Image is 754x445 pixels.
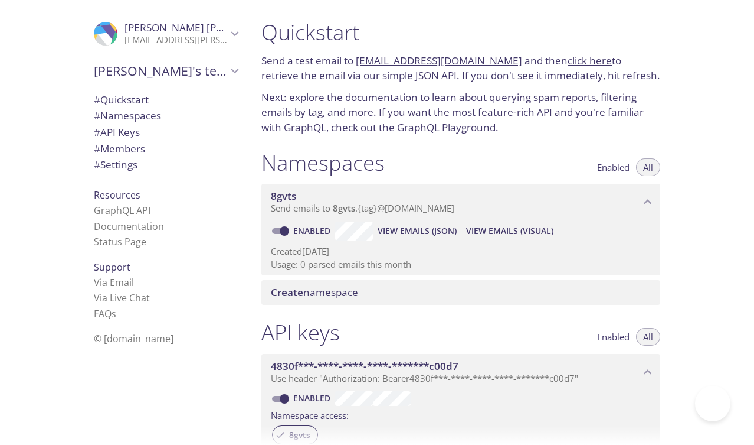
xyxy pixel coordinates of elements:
[271,202,454,214] span: Send emails to . {tag} @[DOMAIN_NAME]
[94,158,137,171] span: Settings
[373,222,461,241] button: View Emails (JSON)
[94,125,140,139] span: API Keys
[84,56,247,86] div: Jose's team
[466,224,553,238] span: View Emails (Visual)
[84,157,247,173] div: Team Settings
[94,93,149,106] span: Quickstart
[94,276,134,289] a: Via Email
[84,14,247,53] div: Jose Garcia
[333,202,355,214] span: 8gvts
[261,319,340,346] h1: API keys
[261,184,660,220] div: 8gvts namespace
[590,328,637,346] button: Enabled
[261,19,660,46] h1: Quickstart
[84,108,247,124] div: Namespaces
[94,158,100,171] span: #
[271,285,358,299] span: namespace
[590,158,637,176] button: Enabled
[94,204,150,217] a: GraphQL API
[94,235,146,248] a: Status Page
[124,21,286,34] span: [PERSON_NAME] [PERSON_NAME]
[84,92,247,108] div: Quickstart
[261,90,660,135] p: Next: explore the to learn about querying spam reports, filtering emails by tag, and more. If you...
[271,189,296,203] span: 8gvts
[94,332,173,345] span: © [DOMAIN_NAME]
[636,328,660,346] button: All
[356,54,522,67] a: [EMAIL_ADDRESS][DOMAIN_NAME]
[378,224,457,238] span: View Emails (JSON)
[695,386,730,421] iframe: Help Scout Beacon - Open
[261,150,385,176] h1: Namespaces
[271,285,303,299] span: Create
[636,158,660,176] button: All
[461,222,558,241] button: View Emails (Visual)
[124,34,227,46] p: [EMAIL_ADDRESS][PERSON_NAME][DOMAIN_NAME]
[94,93,100,106] span: #
[397,121,496,134] a: GraphQL Playground
[94,291,150,304] a: Via Live Chat
[261,53,660,83] p: Send a test email to and then to retrieve the email via our simple JSON API. If you don't see it ...
[94,109,161,122] span: Namespaces
[94,142,145,155] span: Members
[345,90,418,104] a: documentation
[271,406,349,423] label: Namespace access:
[291,392,335,404] a: Enabled
[94,189,140,202] span: Resources
[568,54,612,67] a: click here
[261,280,660,305] div: Create namespace
[271,258,651,271] p: Usage: 0 parsed emails this month
[94,220,164,233] a: Documentation
[94,261,130,274] span: Support
[271,245,651,258] p: Created [DATE]
[291,225,335,236] a: Enabled
[84,124,247,141] div: API Keys
[94,307,116,320] a: FAQ
[94,125,100,139] span: #
[94,142,100,155] span: #
[94,63,227,79] span: [PERSON_NAME]'s team
[84,141,247,157] div: Members
[94,109,100,122] span: #
[112,307,116,320] span: s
